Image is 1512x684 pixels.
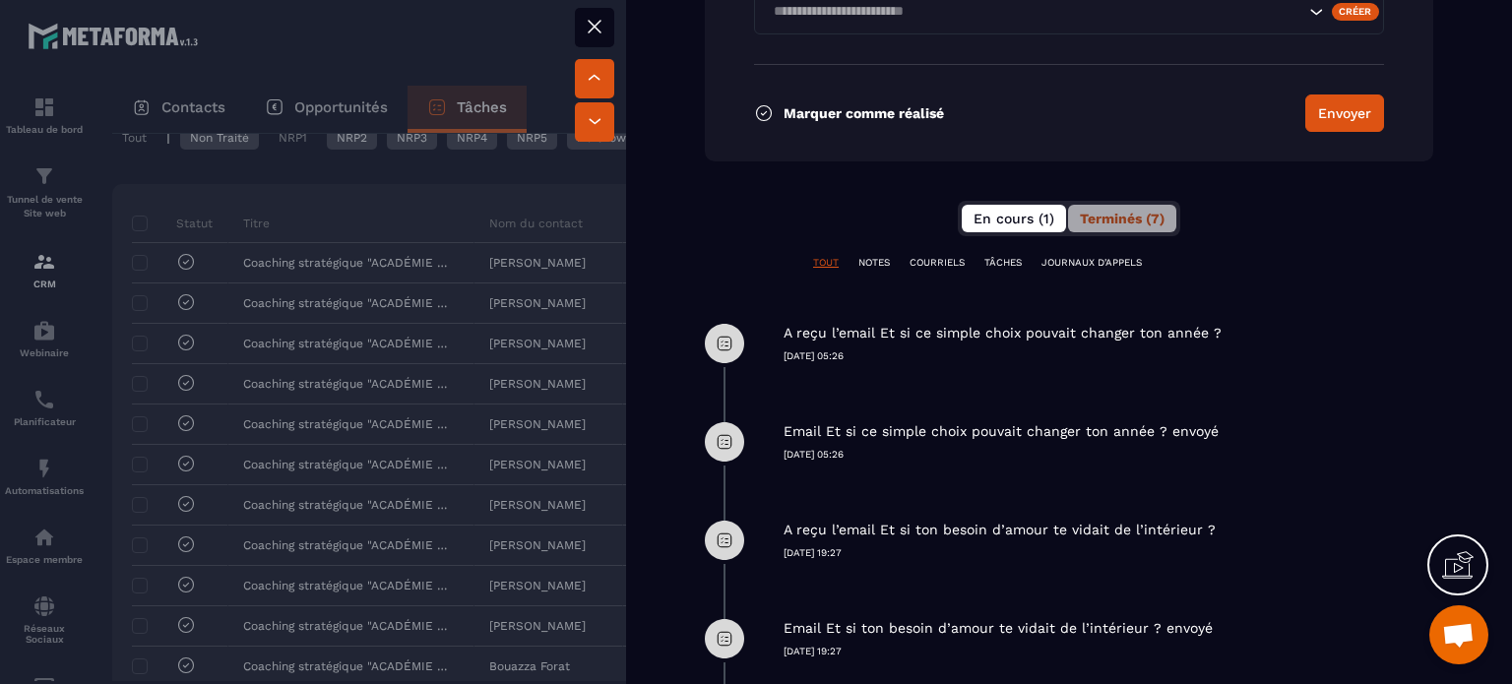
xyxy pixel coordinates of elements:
p: TÂCHES [984,256,1022,270]
p: Email Et si ce simple choix pouvait changer ton année ? envoyé [784,422,1219,441]
p: [DATE] 19:27 [784,546,1433,560]
div: Ouvrir le chat [1429,605,1488,664]
span: Terminés (7) [1080,211,1165,226]
p: [DATE] 05:26 [784,349,1433,363]
p: NOTES [858,256,890,270]
button: En cours (1) [962,205,1066,232]
button: Terminés (7) [1068,205,1176,232]
p: TOUT [813,256,839,270]
button: Envoyer [1305,94,1384,132]
p: A reçu l’email Et si ton besoin d’amour te vidait de l’intérieur ? [784,521,1216,539]
p: COURRIELS [910,256,965,270]
p: [DATE] 05:26 [784,448,1433,462]
div: Créer [1332,3,1380,21]
p: [DATE] 19:27 [784,645,1433,658]
p: Marquer comme réalisé [784,105,944,121]
span: En cours (1) [974,211,1054,226]
p: JOURNAUX D'APPELS [1041,256,1142,270]
p: Email Et si ton besoin d’amour te vidait de l’intérieur ? envoyé [784,619,1213,638]
input: Search for option [767,1,1304,23]
p: A reçu l’email Et si ce simple choix pouvait changer ton année ? [784,324,1222,342]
